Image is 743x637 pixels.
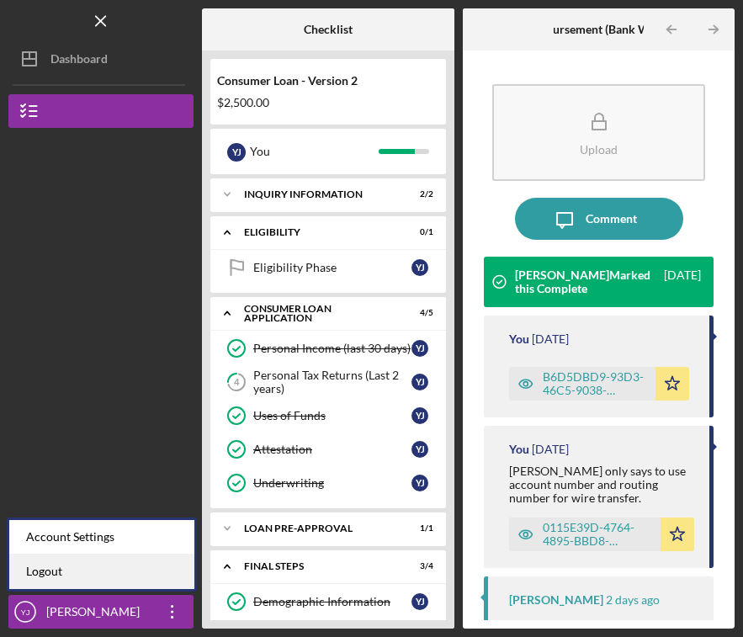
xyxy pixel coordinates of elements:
[411,340,428,357] div: Y J
[411,593,428,610] div: Y J
[253,369,411,395] div: Personal Tax Returns (Last 2 years)
[586,198,637,240] div: Comment
[219,466,438,500] a: UnderwritingYJ
[509,518,694,551] button: 0115E39D-4764-4895-BBD8-A618DDE04856.png
[509,367,689,401] button: B6D5DBD9-93D3-46C5-9038-662F23B331EB.png
[253,476,411,490] div: Underwriting
[515,268,661,295] div: [PERSON_NAME] Marked this Complete
[543,521,652,548] div: 0115E39D-4764-4895-BBD8-A618DDE04856.png
[234,377,240,388] tspan: 4
[20,608,29,617] text: YJ
[253,443,411,456] div: Attestation
[403,561,433,571] div: 3 / 4
[664,268,701,295] time: 2025-10-08 14:57
[253,261,411,274] div: Eligibility Phase
[244,561,391,571] div: FINAL STEPS
[411,441,428,458] div: Y J
[492,84,705,181] button: Upload
[411,407,428,424] div: Y J
[9,555,194,589] a: Logout
[580,143,618,156] div: Upload
[219,399,438,433] a: Uses of FundsYJ
[411,374,428,390] div: Y J
[50,42,108,80] div: Dashboard
[543,370,647,397] div: B6D5DBD9-93D3-46C5-9038-662F23B331EB.png
[219,585,438,618] a: Demographic InformationYJ
[403,189,433,199] div: 2 / 2
[253,409,411,422] div: Uses of Funds
[253,595,411,608] div: Demographic Information
[509,593,603,607] div: [PERSON_NAME]
[509,332,529,346] div: You
[219,365,438,399] a: 4Personal Tax Returns (Last 2 years)YJ
[219,433,438,466] a: AttestationYJ
[244,523,391,533] div: Loan Pre-Approval
[219,332,438,365] a: Personal Income (last 30 days)YJ
[244,189,391,199] div: Inquiry Information
[515,198,683,240] button: Comment
[253,342,411,355] div: Personal Income (last 30 days)
[532,443,569,456] time: 2025-10-08 13:12
[509,464,693,505] div: [PERSON_NAME] only says to use account number and routing number for wire transfer.
[227,143,246,162] div: Y J
[411,259,428,276] div: Y J
[250,137,379,166] div: You
[217,74,439,88] div: Consumer Loan - Version 2
[244,227,391,237] div: Eligibility
[217,96,439,109] div: $2,500.00
[403,523,433,533] div: 1 / 1
[8,42,194,76] button: Dashboard
[42,595,151,633] div: [PERSON_NAME]
[532,332,569,346] time: 2025-10-08 13:30
[509,443,529,456] div: You
[304,23,353,36] b: Checklist
[411,475,428,491] div: Y J
[244,304,391,323] div: Consumer Loan Application
[403,308,433,318] div: 4 / 5
[8,595,194,629] button: YJ[PERSON_NAME]
[606,593,660,607] time: 2025-10-07 17:43
[219,251,438,284] a: Eligibility PhaseYJ
[403,227,433,237] div: 0 / 1
[9,520,194,555] div: Account Settings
